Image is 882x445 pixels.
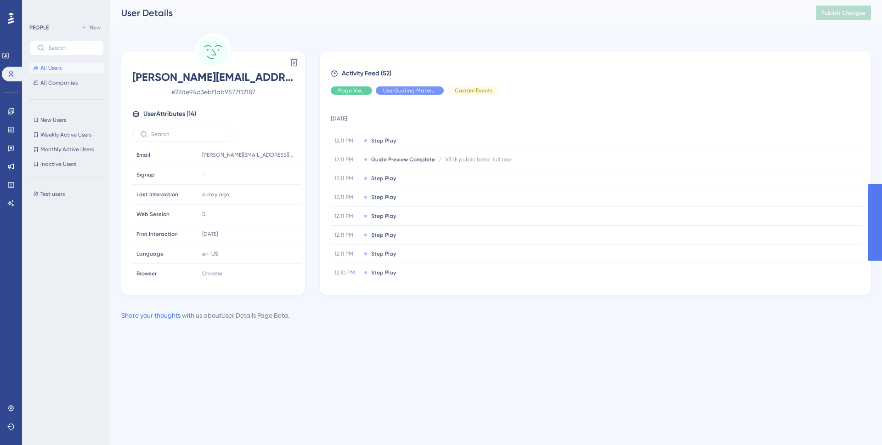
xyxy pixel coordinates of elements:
span: UserGuiding Material [383,87,436,94]
span: Monthly Active Users [40,146,94,153]
span: Step Play [371,175,396,182]
span: en-US [202,250,218,257]
span: # 22de94d3ebf1ab9577f12187 [132,86,294,97]
span: Test users [40,190,65,198]
button: All Users [29,63,104,74]
span: / [439,156,441,163]
span: 12.11 PM [334,156,360,163]
a: Share your thoughts [121,312,181,319]
span: Browser [136,270,157,277]
span: Web Session [136,211,170,218]
button: New [78,22,104,33]
button: New Users [29,114,104,126]
span: Chrome [202,270,222,277]
input: Search [151,131,226,137]
span: 12.11 PM [334,250,360,257]
td: [DATE] [331,102,863,131]
span: 12.11 PM [334,137,360,144]
button: Monthly Active Users [29,144,104,155]
span: 12.11 PM [334,194,360,201]
time: a day ago [202,191,229,198]
span: All Users [40,64,62,72]
span: 12.11 PM [334,212,360,220]
span: Language [136,250,164,257]
span: [PERSON_NAME][EMAIL_ADDRESS][PERSON_NAME][DOMAIN_NAME] [132,70,294,85]
span: 5 [202,211,205,218]
iframe: UserGuiding AI Assistant Launcher [843,409,871,436]
span: Last Interaction [136,191,178,198]
span: 12.11 PM [334,231,360,239]
span: Page View [338,87,365,94]
span: Step Play [371,269,396,276]
input: Search [48,45,96,51]
div: with us about User Details Page Beta . [121,310,289,321]
span: Guide Preview Complete [371,156,435,163]
span: Step Play [371,231,396,239]
span: Email [136,151,150,159]
span: [PERSON_NAME][EMAIL_ADDRESS][PERSON_NAME][DOMAIN_NAME] [202,151,294,159]
span: Step Play [371,194,396,201]
div: PEOPLE [29,24,49,31]
button: Test users [29,188,109,200]
span: Activity Feed (52) [342,68,391,79]
button: Publish Changes [816,6,871,20]
span: - [202,171,205,178]
span: Publish Changes [821,9,865,17]
span: 12.11 PM [334,175,360,182]
span: Inactive Users [40,160,76,168]
span: Step Play [371,250,396,257]
span: Step Play [371,137,396,144]
button: All Companies [29,77,104,88]
span: New [90,24,101,31]
span: V3 UI public beta: full tour [445,156,512,163]
span: Signup [136,171,155,178]
span: 12.10 PM [334,269,360,276]
time: [DATE] [202,231,218,237]
button: Inactive Users [29,159,104,170]
span: User Attributes ( 14 ) [143,108,196,120]
span: Step Play [371,212,396,220]
button: Weekly Active Users [29,129,104,140]
span: Custom Events [455,87,492,94]
span: Weekly Active Users [40,131,91,138]
span: First Interaction [136,230,178,238]
div: User Details [121,6,793,19]
span: All Companies [40,79,78,86]
span: New Users [40,116,66,124]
